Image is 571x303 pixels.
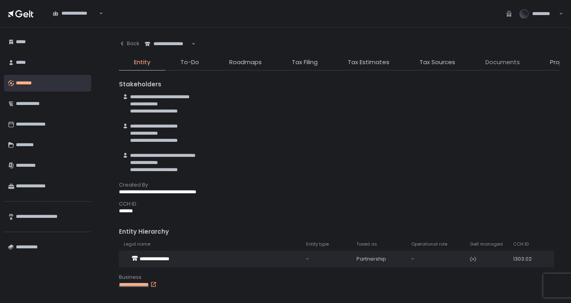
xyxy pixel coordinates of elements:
div: Stakeholders [119,80,560,89]
span: Operational role [411,241,447,247]
span: CCH ID [513,241,529,247]
div: - [306,255,347,263]
span: Taxed as [356,241,377,247]
div: Search for option [48,5,103,22]
span: To-Do [180,58,199,67]
span: Tax Estimates [348,58,389,67]
div: CCH ID [119,200,560,208]
span: Entity type [306,241,329,247]
button: Back [119,36,140,51]
span: Roadmaps [229,58,262,67]
div: Partnership [356,255,402,263]
div: Search for option [140,36,195,52]
div: - [411,255,460,263]
span: Entity [134,58,150,67]
span: Documents [485,58,520,67]
span: Tax Sources [420,58,455,67]
span: Tax Filing [292,58,318,67]
div: Back [119,40,140,47]
div: 1303.02 [513,255,540,263]
input: Search for option [190,40,191,48]
span: Gelt managed [470,241,503,247]
div: Operational Access [119,295,560,302]
div: Created By [119,181,560,189]
div: Business [119,274,560,281]
div: Entity Hierarchy [119,227,560,236]
span: Legal name [124,241,150,247]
